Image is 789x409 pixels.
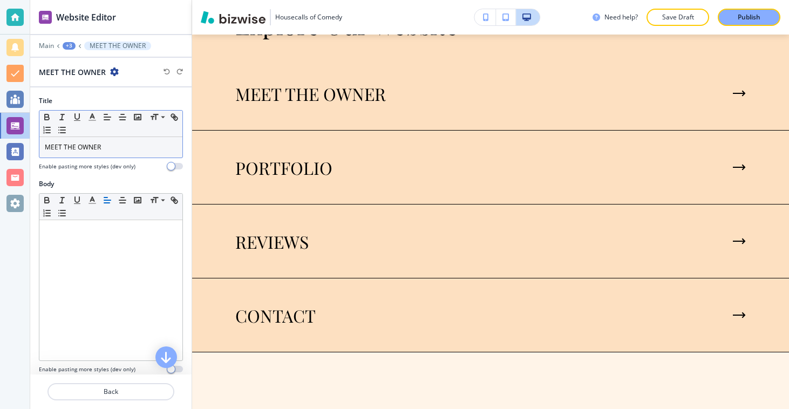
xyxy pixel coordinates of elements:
[39,96,52,106] h2: Title
[718,9,780,26] button: Publish
[39,162,135,171] h4: Enable pasting more styles (dev only)
[235,305,316,326] p: CONTACT
[604,12,638,22] h3: Need help?
[39,11,52,24] img: editor icon
[39,42,54,50] button: Main
[201,11,266,24] img: Bizwise Logo
[39,365,135,373] h4: Enable pasting more styles (dev only)
[39,179,54,189] h2: Body
[647,9,709,26] button: Save Draft
[235,231,309,252] p: REVIEWS
[235,158,332,178] p: PORTFOLIO
[47,383,174,400] button: Back
[235,84,386,104] p: MEET THE OWNER
[738,12,760,22] p: Publish
[56,11,116,24] h2: Website Editor
[63,42,76,50] button: +3
[275,12,342,22] h3: Housecalls of Comedy
[39,66,106,78] h2: MEET THE OWNER
[201,9,342,25] button: Housecalls of Comedy
[84,42,151,50] button: MEET THE OWNER
[90,42,146,50] p: MEET THE OWNER
[45,142,177,152] p: MEET THE OWNER
[49,387,173,397] p: Back
[661,12,695,22] p: Save Draft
